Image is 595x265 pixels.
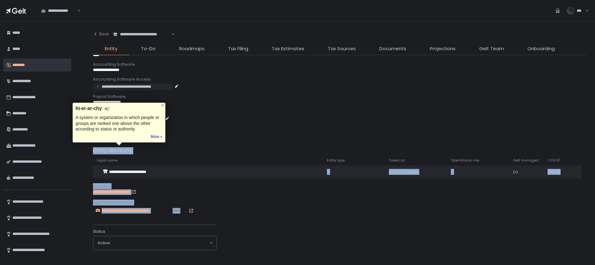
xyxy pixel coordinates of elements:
div: - [327,169,381,175]
span: Status [93,229,105,234]
span: Tax Sources [328,45,356,52]
span: Taxed as [389,158,405,163]
span: Roadmaps [179,45,205,52]
span: Projections [430,45,456,52]
div: Entity Hierarchy [93,147,586,154]
span: Operational role [451,158,479,163]
div: 1611.22 [548,169,566,175]
span: Documents [379,45,406,52]
span: Tax Estimates [272,45,304,52]
span: Entity [105,45,117,52]
span: Legal name [97,158,117,163]
span: Gelt Team [479,45,504,52]
div: Preferred filing [93,126,586,132]
div: Business [93,183,586,189]
span: To-Do [141,45,156,52]
div: Accounting Software Access [93,77,586,82]
div: Search for option [93,236,217,250]
span: Gelt managed [513,158,539,163]
div: Search for option [109,28,175,41]
div: Accounting Software [93,62,586,67]
span: Entity type [327,158,345,163]
span: CCH ID [548,158,560,163]
input: Search for option [110,240,209,246]
div: Operational Access [93,200,586,205]
span: Onboarding [527,45,555,52]
button: Back [93,28,109,40]
div: Payroll Software Access [93,109,586,114]
div: Search for option [37,4,81,17]
div: Payroll Software [93,94,586,99]
div: S-Corporation [389,169,443,175]
span: active [98,240,110,246]
div: Back [93,31,109,37]
span: Tax Filing [228,45,248,52]
div: - [451,169,505,175]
